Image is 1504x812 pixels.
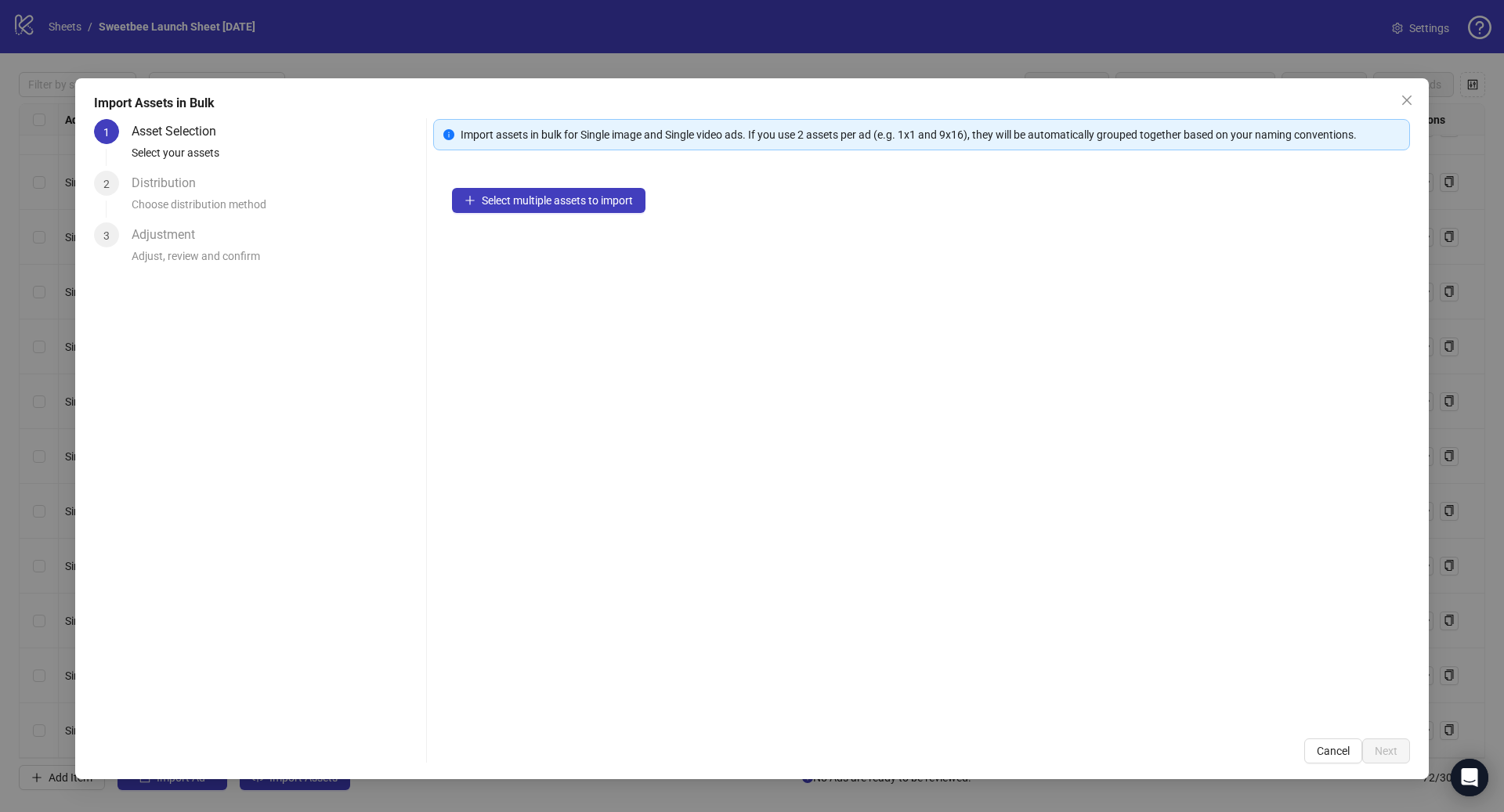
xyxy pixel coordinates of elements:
[132,247,420,274] div: Adjust, review and confirm
[482,194,633,207] span: Select multiple assets to import
[132,222,208,247] div: Adjustment
[132,171,208,196] div: Distribution
[1304,738,1362,763] button: Cancel
[132,196,420,222] div: Choose distribution method
[1451,759,1488,796] div: Open Intercom Messenger
[94,94,1410,113] div: Import Assets in Bulk
[1317,745,1350,757] span: Cancel
[465,195,475,206] span: plus
[1362,738,1410,763] button: Next
[461,126,1400,143] div: Import assets in bulk for Single image and Single video ads. If you use 2 assets per ad (e.g. 1x1...
[1401,94,1413,106] span: close
[1394,88,1419,113] button: Close
[103,126,110,139] span: 1
[452,188,645,213] button: Select multiple assets to import
[103,178,110,190] span: 2
[132,119,229,144] div: Asset Selection
[103,229,110,242] span: 3
[132,144,420,171] div: Select your assets
[443,129,454,140] span: info-circle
